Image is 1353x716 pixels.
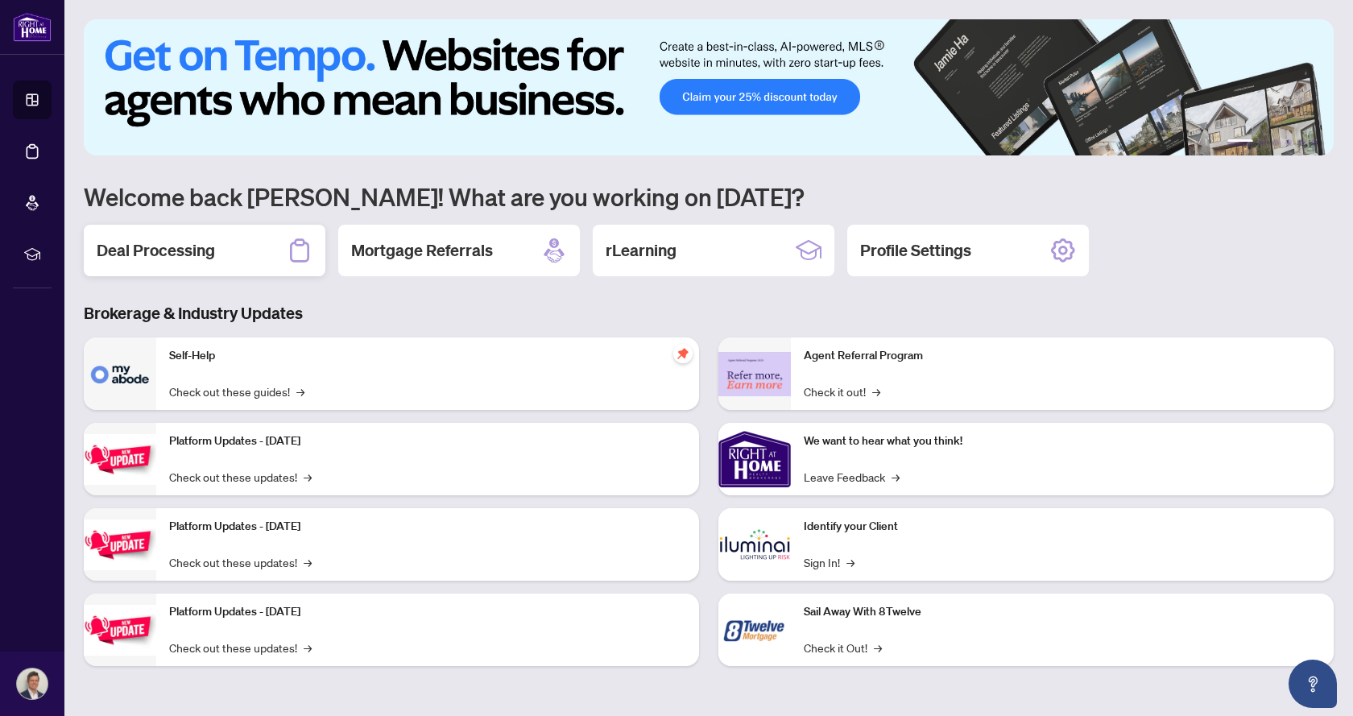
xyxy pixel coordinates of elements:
[804,553,854,571] a: Sign In!→
[606,239,676,262] h2: rLearning
[169,639,312,656] a: Check out these updates!→
[1298,139,1305,146] button: 5
[351,239,493,262] h2: Mortgage Referrals
[1285,139,1292,146] button: 4
[169,553,312,571] a: Check out these updates!→
[169,383,304,400] a: Check out these guides!→
[804,603,1321,621] p: Sail Away With 8Twelve
[874,639,882,656] span: →
[84,337,156,410] img: Self-Help
[718,508,791,581] img: Identify your Client
[1311,139,1318,146] button: 6
[84,181,1334,212] h1: Welcome back [PERSON_NAME]! What are you working on [DATE]?
[860,239,971,262] h2: Profile Settings
[13,12,52,42] img: logo
[804,639,882,656] a: Check it Out!→
[84,519,156,570] img: Platform Updates - July 8, 2025
[1289,660,1337,708] button: Open asap
[872,383,880,400] span: →
[718,594,791,666] img: Sail Away With 8Twelve
[673,344,693,363] span: pushpin
[804,518,1321,536] p: Identify your Client
[84,605,156,656] img: Platform Updates - June 23, 2025
[304,468,312,486] span: →
[846,553,854,571] span: →
[169,432,686,450] p: Platform Updates - [DATE]
[804,468,900,486] a: Leave Feedback→
[1272,139,1279,146] button: 3
[718,423,791,495] img: We want to hear what you think!
[718,352,791,396] img: Agent Referral Program
[84,19,1334,155] img: Slide 0
[84,434,156,485] img: Platform Updates - July 21, 2025
[304,553,312,571] span: →
[304,639,312,656] span: →
[169,347,686,365] p: Self-Help
[1260,139,1266,146] button: 2
[1227,139,1253,146] button: 1
[169,518,686,536] p: Platform Updates - [DATE]
[892,468,900,486] span: →
[97,239,215,262] h2: Deal Processing
[169,603,686,621] p: Platform Updates - [DATE]
[84,302,1334,325] h3: Brokerage & Industry Updates
[804,347,1321,365] p: Agent Referral Program
[804,432,1321,450] p: We want to hear what you think!
[804,383,880,400] a: Check it out!→
[169,468,312,486] a: Check out these updates!→
[296,383,304,400] span: →
[17,668,48,699] img: Profile Icon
